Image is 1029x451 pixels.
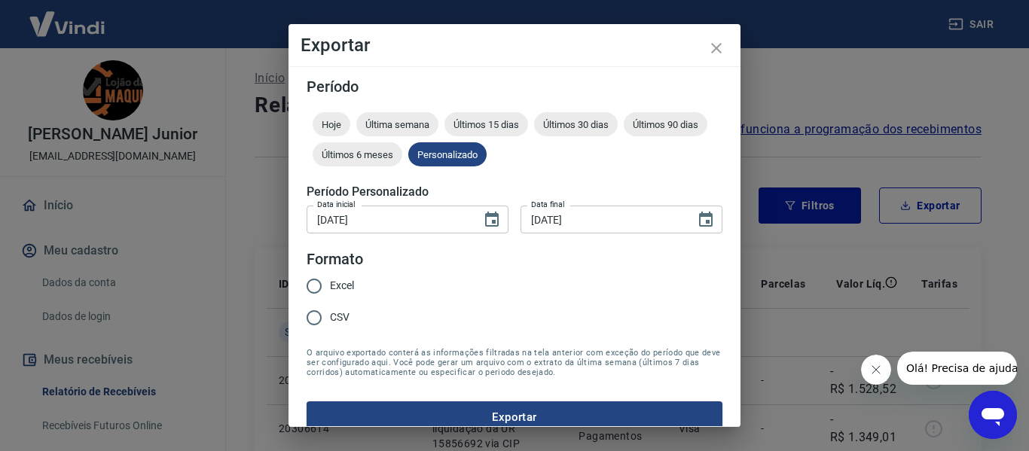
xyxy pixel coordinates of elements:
span: CSV [330,309,350,325]
span: Personalizado [408,149,487,160]
span: Últimos 15 dias [444,119,528,130]
iframe: Mensagem da empresa [897,352,1017,385]
div: Últimos 6 meses [313,142,402,166]
div: Últimos 30 dias [534,112,618,136]
div: Personalizado [408,142,487,166]
input: DD/MM/YYYY [521,206,685,233]
iframe: Botão para abrir a janela de mensagens [969,391,1017,439]
span: O arquivo exportado conterá as informações filtradas na tela anterior com exceção do período que ... [307,348,722,377]
button: close [698,30,734,66]
span: Últimos 30 dias [534,119,618,130]
iframe: Fechar mensagem [861,355,891,385]
div: Última semana [356,112,438,136]
button: Choose date, selected date is 18 de ago de 2025 [477,205,507,235]
button: Exportar [307,401,722,433]
input: DD/MM/YYYY [307,206,471,233]
label: Data inicial [317,199,356,210]
label: Data final [531,199,565,210]
button: Choose date, selected date is 18 de ago de 2025 [691,205,721,235]
span: Últimos 6 meses [313,149,402,160]
span: Hoje [313,119,350,130]
div: Hoje [313,112,350,136]
h5: Período [307,79,722,94]
span: Última semana [356,119,438,130]
div: Últimos 15 dias [444,112,528,136]
h5: Período Personalizado [307,184,722,200]
span: Olá! Precisa de ajuda? [9,11,127,23]
span: Últimos 90 dias [624,119,707,130]
h4: Exportar [301,36,728,54]
div: Últimos 90 dias [624,112,707,136]
span: Excel [330,278,354,294]
legend: Formato [307,248,363,270]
